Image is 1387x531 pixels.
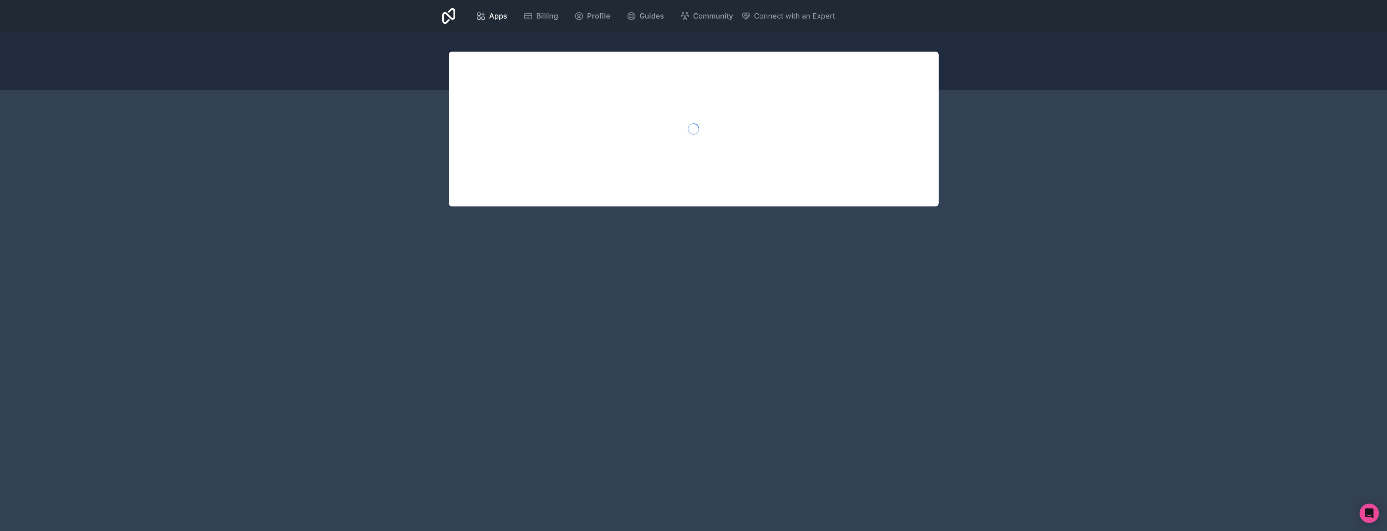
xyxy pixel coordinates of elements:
[693,10,733,22] span: Community
[620,7,671,25] a: Guides
[568,7,617,25] a: Profile
[470,7,514,25] a: Apps
[674,7,739,25] a: Community
[741,10,835,22] button: Connect with an Expert
[639,10,664,22] span: Guides
[587,10,610,22] span: Profile
[536,10,558,22] span: Billing
[1360,504,1379,523] div: Open Intercom Messenger
[489,10,507,22] span: Apps
[517,7,564,25] a: Billing
[754,10,835,22] span: Connect with an Expert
